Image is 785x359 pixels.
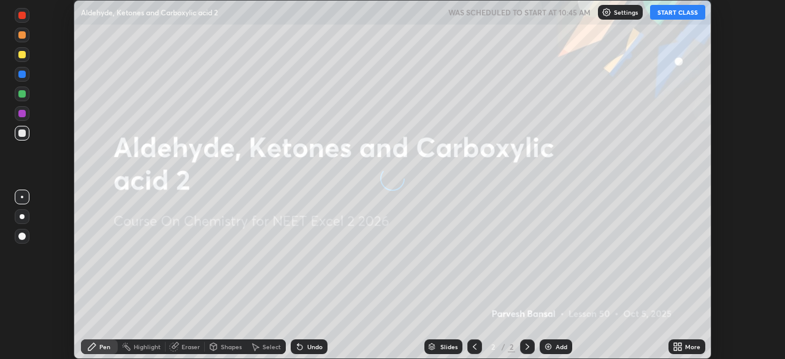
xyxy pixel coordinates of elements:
div: Eraser [182,344,200,350]
div: Highlight [134,344,161,350]
div: More [685,344,700,350]
h5: WAS SCHEDULED TO START AT 10:45 AM [448,7,591,18]
div: / [502,343,505,350]
div: 2 [508,341,515,352]
p: Settings [614,9,638,15]
div: Shapes [221,344,242,350]
img: add-slide-button [543,342,553,352]
div: Add [556,344,567,350]
div: Select [262,344,281,350]
div: Pen [99,344,110,350]
p: Aldehyde, Ketones and Carboxylic acid 2 [81,7,218,17]
div: Slides [440,344,458,350]
img: class-settings-icons [602,7,611,17]
div: 2 [487,343,499,350]
div: Undo [307,344,323,350]
button: START CLASS [650,5,705,20]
